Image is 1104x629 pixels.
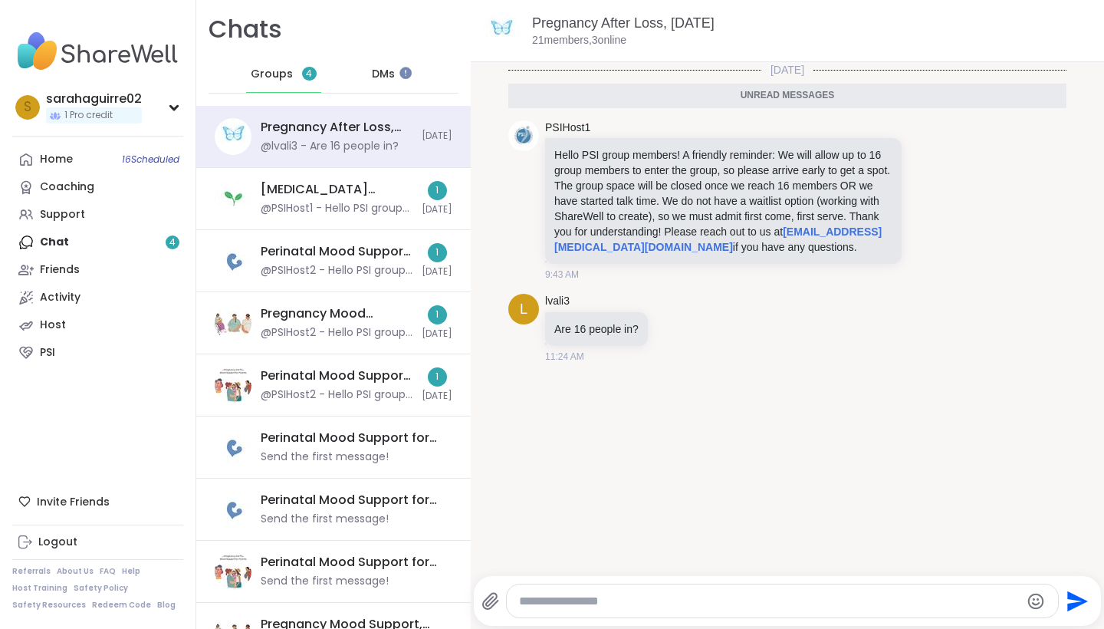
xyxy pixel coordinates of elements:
div: Friends [40,262,80,278]
a: Home16Scheduled [12,146,183,173]
div: Unread messages [508,84,1066,108]
a: Safety Policy [74,583,128,594]
a: Help [122,566,140,577]
p: Are 16 people in? [554,321,639,337]
a: Referrals [12,566,51,577]
span: Groups [251,67,293,82]
a: Support [12,201,183,229]
a: PSI [12,339,183,367]
span: l [520,299,527,320]
textarea: Type your message [519,594,1020,609]
span: 4 [306,68,312,81]
img: Pregnancy After Loss, Oct 06 [215,118,251,155]
span: [DATE] [422,130,452,143]
div: Pregnancy Mood Support, [DATE] [261,305,412,322]
div: 1 [428,305,447,324]
img: Early Pregnancy Loss Support, Oct 07 [215,180,251,217]
div: 1 [428,181,447,200]
img: Perinatal Mood Support for Parents, Oct 08 [215,553,251,590]
div: Activity [40,290,80,305]
div: [MEDICAL_DATA] Support, [DATE] [261,181,412,198]
div: Host [40,318,66,333]
button: Emoji picker [1027,592,1045,611]
img: https://sharewell-space-live.sfo3.digitaloceanspaces.com/user-generated/74daf50f-3033-463f-9754-f... [508,120,539,151]
span: [DATE] [422,390,452,403]
iframe: Spotlight [399,67,412,79]
span: 16 Scheduled [122,153,179,166]
div: Send the first message! [261,574,389,589]
img: Pregnancy Mood Support, Oct 07 [215,305,251,341]
div: 1 [428,243,447,262]
a: Friends [12,256,183,284]
span: 9:43 AM [545,268,579,282]
a: Redeem Code [92,600,151,611]
span: 11:24 AM [545,350,584,364]
img: Perinatal Mood Support for Moms, Oct 09 [215,491,251,528]
a: Safety Resources [12,600,86,611]
div: @lvali3 - Are 16 people in? [261,139,399,154]
div: Perinatal Mood Support for Moms, [DATE] [261,430,443,446]
span: DMs [372,67,395,82]
div: @PSIHost1 - Hello PSI group members! A friendly reminder: We will allow up to 16 group members to... [261,201,412,216]
p: Hello PSI group members! A friendly reminder: We will allow up to 16 group members to enter the g... [554,147,892,255]
div: Invite Friends [12,488,183,515]
span: [DATE] [422,265,452,278]
a: Pregnancy After Loss, [DATE] [532,15,715,31]
div: Logout [38,535,77,550]
a: Logout [12,529,183,556]
span: [DATE] [422,203,452,216]
div: Perinatal Mood Support for Moms, [DATE] [261,492,443,509]
div: PSI [40,345,55,361]
a: FAQ [100,566,116,577]
a: Host [12,311,183,339]
div: Pregnancy After Loss, [DATE] [261,119,412,136]
a: lvali3 [545,294,570,309]
p: 21 members, 3 online [532,33,626,48]
a: Blog [157,600,176,611]
div: @PSIHost2 - Hello PSI group members! A friendly reminder: We will allow up to 16 group members to... [261,387,412,403]
a: About Us [57,566,94,577]
div: Coaching [40,179,94,195]
div: Send the first message! [261,450,389,465]
div: @PSIHost2 - Hello PSI group members! A friendly reminder: We will allow up to 16 group members to... [261,325,412,341]
img: ShareWell Nav Logo [12,25,183,78]
div: Perinatal Mood Support for Parents, [DATE] [261,554,443,571]
span: [DATE] [761,62,813,77]
a: PSIHost1 [545,120,590,136]
img: Perinatal Mood Support for Moms, Oct 07 [215,242,251,279]
img: Pregnancy After Loss, Oct 06 [483,12,520,49]
div: Perinatal Mood Support for Moms, [DATE] [261,243,412,260]
h1: Chats [209,12,282,47]
div: Home [40,152,73,167]
span: 1 Pro credit [64,109,113,122]
div: 1 [428,367,447,387]
button: Send [1059,584,1093,618]
span: [DATE] [422,328,452,341]
span: s [24,97,31,117]
img: Perinatal Mood Support for Parents, Oct 06 [215,367,251,403]
div: @PSIHost2 - Hello PSI group members! A friendly reminder: We will allow up to 16 group members to... [261,263,412,278]
a: Activity [12,284,183,311]
a: Coaching [12,173,183,201]
a: Host Training [12,583,67,594]
div: Support [40,207,85,222]
div: Send the first message! [261,512,389,527]
img: Perinatal Mood Support for Moms, Oct 09 [215,429,251,466]
div: sarahaguirre02 [46,91,142,107]
div: Perinatal Mood Support for Parents, [DATE] [261,367,412,384]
